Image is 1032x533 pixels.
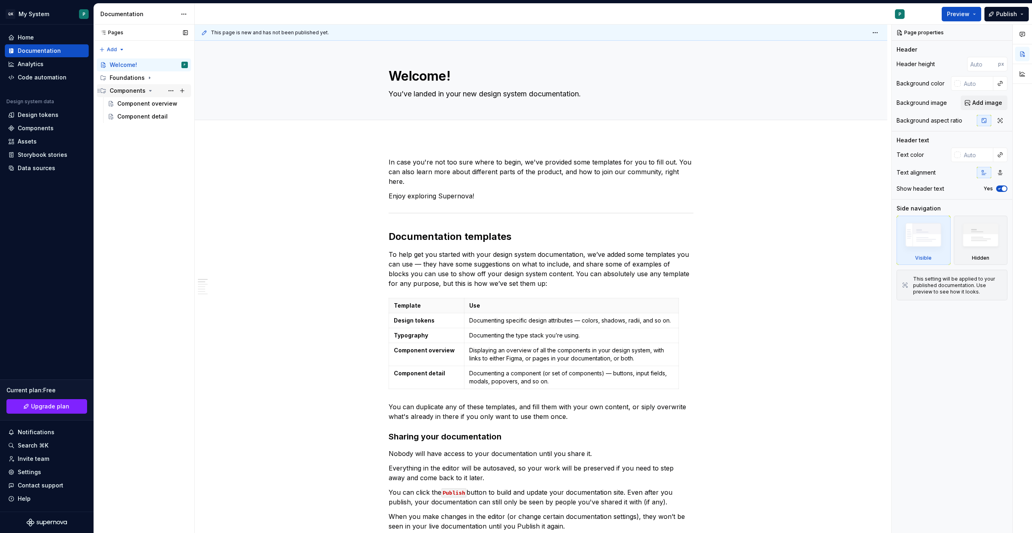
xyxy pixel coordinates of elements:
[389,512,693,531] p: When you make changes in the editor (or change certain documentation settings), they won’t be see...
[100,10,177,18] div: Documentation
[389,431,693,442] h3: Sharing your documentation
[97,58,191,71] a: Welcome!P
[899,11,901,17] div: P
[18,455,49,463] div: Invite team
[5,31,89,44] a: Home
[996,10,1017,18] span: Publish
[984,7,1029,21] button: Publish
[6,98,54,105] div: Design system data
[389,157,693,186] p: In case you're not too sure where to begin, we've provided some templates for you to fill out. Yo...
[97,71,191,84] div: Foundations
[104,110,191,123] a: Component detail
[5,108,89,121] a: Design tokens
[117,112,168,121] div: Component detail
[5,426,89,439] button: Notifications
[5,439,89,452] button: Search ⌘K
[897,185,944,193] div: Show header text
[394,332,428,339] strong: Typography
[998,61,1004,67] p: px
[2,5,92,23] button: QKMy SystemP
[897,117,962,125] div: Background aspect ratio
[897,216,951,265] div: Visible
[18,428,54,436] div: Notifications
[18,73,67,81] div: Code automation
[897,60,935,68] div: Header height
[389,250,693,288] p: To help get you started with your design system documentation, we’ve added some templates you can...
[5,492,89,505] button: Help
[947,10,970,18] span: Preview
[31,402,69,410] span: Upgrade plan
[18,441,48,450] div: Search ⌘K
[19,10,49,18] div: My System
[5,44,89,57] a: Documentation
[18,137,37,146] div: Assets
[441,488,466,498] code: Publish
[5,148,89,161] a: Storybook stories
[5,479,89,492] button: Contact support
[469,369,673,385] p: Documenting a component (or set of components) — buttons, input fields, modals, popovers, and so on.
[110,74,145,82] div: Foundations
[389,449,693,458] p: Nobody will have access to your documentation until you share it.
[942,7,981,21] button: Preview
[961,148,993,162] input: Auto
[104,97,191,110] a: Component overview
[389,487,693,507] p: You can click the button to build and update your documentation site. Even after you publish, you...
[107,46,117,53] span: Add
[389,402,693,421] p: You can duplicate any of these templates, and fill them with your own content, or siply overwrite...
[97,29,123,36] div: Pages
[18,124,54,132] div: Components
[18,164,55,172] div: Data sources
[469,331,673,339] p: Documenting the type stack you’re using.
[469,302,673,310] p: Use
[394,317,435,324] strong: Design tokens
[18,111,58,119] div: Design tokens
[389,230,693,243] h2: Documentation templates
[389,463,693,483] p: Everything in the editor will be autosaved, so your work will be preserved if you need to step aw...
[954,216,1008,265] div: Hidden
[184,61,185,69] div: P
[6,386,87,394] div: Current plan : Free
[5,122,89,135] a: Components
[394,370,445,377] strong: Component detail
[110,87,146,95] div: Components
[27,518,67,527] svg: Supernova Logo
[18,481,63,489] div: Contact support
[961,76,993,91] input: Auto
[97,44,127,55] button: Add
[897,151,924,159] div: Text color
[469,346,673,362] p: Displaying an overview of all the components in your design system, with links to either Figma, o...
[387,87,692,100] textarea: You’ve landed in your new design system documentation.
[6,399,87,414] button: Upgrade plan
[5,466,89,479] a: Settings
[469,316,673,325] p: Documenting specific design attributes — colors, shadows, radii, and so on.
[110,61,137,69] div: Welcome!
[117,100,177,108] div: Component overview
[97,58,191,123] div: Page tree
[5,162,89,175] a: Data sources
[972,255,989,261] div: Hidden
[897,204,941,212] div: Side navigation
[897,136,929,144] div: Header text
[897,46,917,54] div: Header
[967,57,998,71] input: Auto
[984,185,993,192] label: Yes
[83,11,85,17] div: P
[394,347,455,354] strong: Component overview
[897,79,945,87] div: Background color
[6,9,15,19] div: QK
[972,99,1002,107] span: Add image
[387,67,692,86] textarea: Welcome!
[394,302,459,310] p: Template
[18,495,31,503] div: Help
[5,71,89,84] a: Code automation
[18,33,34,42] div: Home
[18,47,61,55] div: Documentation
[913,276,1002,295] div: This setting will be applied to your published documentation. Use preview to see how it looks.
[5,58,89,71] a: Analytics
[915,255,932,261] div: Visible
[389,191,693,201] p: Enjoy exploring Supernova!
[211,29,329,36] span: This page is new and has not been published yet.
[5,135,89,148] a: Assets
[97,84,191,97] div: Components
